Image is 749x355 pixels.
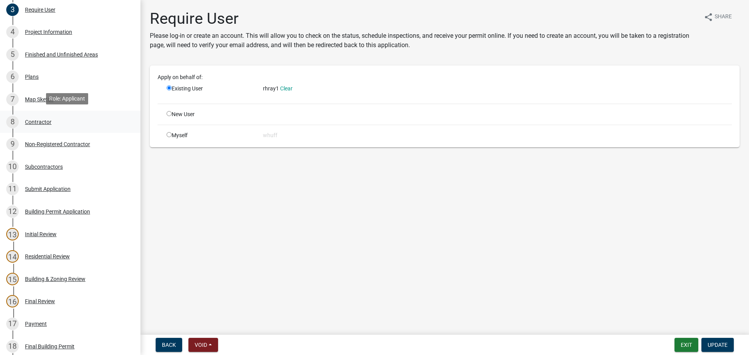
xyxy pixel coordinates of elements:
[6,250,19,263] div: 14
[25,97,53,102] div: Map Sketch
[701,338,734,352] button: Update
[188,338,218,352] button: Void
[25,209,90,214] div: Building Permit Application
[152,73,738,81] div: Apply on behalf of:
[25,29,72,35] div: Project Information
[6,116,19,128] div: 8
[161,131,257,140] div: Myself
[25,74,39,79] div: Plans
[25,276,85,282] div: Building & Zoning Review
[6,48,19,61] div: 5
[162,342,176,348] span: Back
[715,12,732,22] span: Share
[674,338,698,352] button: Exit
[25,52,98,57] div: Finished and Unfinished Areas
[708,342,728,348] span: Update
[280,85,293,92] a: Clear
[6,183,19,195] div: 11
[25,254,70,259] div: Residential Review
[704,12,713,22] i: share
[6,205,19,218] div: 12
[6,340,19,353] div: 18
[25,231,57,237] div: Initial Review
[25,141,90,147] div: Non-Registered Contractor
[6,26,19,38] div: 4
[25,164,63,170] div: Subcontractors
[195,342,207,348] span: Void
[6,161,19,173] div: 10
[150,31,698,50] p: Please log-in or create an account. This will allow you to check on the status, schedule inspecti...
[6,318,19,330] div: 17
[25,186,71,192] div: Submit Application
[6,295,19,307] div: 16
[150,9,698,28] h1: Require User
[6,71,19,83] div: 6
[161,85,257,97] div: Existing User
[25,7,55,12] div: Require User
[6,138,19,150] div: 9
[25,321,47,327] div: Payment
[25,119,51,125] div: Contractor
[161,110,257,118] div: New User
[263,85,279,92] span: rhray1
[6,228,19,240] div: 13
[6,93,19,106] div: 7
[6,273,19,285] div: 15
[46,93,88,104] div: Role: Applicant
[25,298,55,304] div: Final Review
[156,338,182,352] button: Back
[698,9,738,25] button: shareShare
[6,4,19,16] div: 3
[25,344,75,349] div: Final Building Permit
